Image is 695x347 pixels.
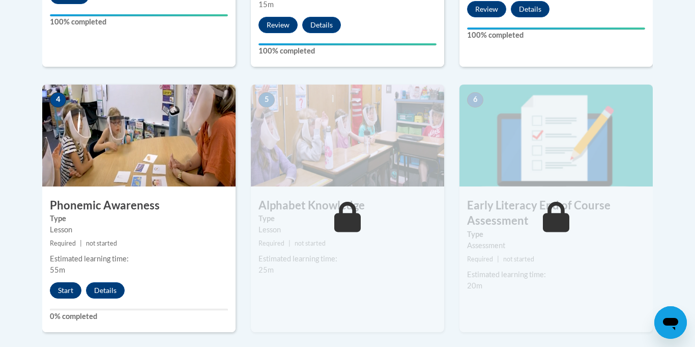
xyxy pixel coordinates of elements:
button: Details [302,17,341,33]
div: Lesson [50,224,228,235]
div: Estimated learning time: [50,253,228,264]
span: 55m [50,265,65,274]
label: Type [467,229,645,240]
span: 25m [258,265,274,274]
h3: Early Literacy End of Course Assessment [459,198,653,229]
span: Required [467,255,493,263]
button: Review [258,17,298,33]
label: 0% completed [50,311,228,322]
label: Type [50,213,228,224]
label: 100% completed [467,30,645,41]
img: Course Image [459,85,653,186]
div: Estimated learning time: [467,269,645,280]
div: Your progress [467,28,645,30]
label: 100% completed [258,45,437,57]
img: Course Image [42,85,236,186]
div: Your progress [50,14,228,16]
button: Start [50,282,81,299]
span: not started [503,255,534,263]
label: 100% completed [50,16,228,28]
button: Details [511,1,549,17]
label: Type [258,213,437,224]
h3: Alphabet Knowledge [251,198,444,213]
div: Your progress [258,43,437,45]
div: Assessment [467,240,645,251]
span: Required [258,239,284,247]
span: 20m [467,281,482,290]
span: 5 [258,92,275,108]
span: | [80,239,82,247]
img: Course Image [251,85,444,186]
span: 6 [467,92,483,108]
span: Required [50,239,76,247]
span: | [288,239,291,247]
iframe: Button to launch messaging window [654,306,687,339]
span: not started [295,239,326,247]
h3: Phonemic Awareness [42,198,236,213]
span: not started [86,239,117,247]
span: | [497,255,499,263]
div: Lesson [258,224,437,235]
span: 4 [50,92,66,108]
div: Estimated learning time: [258,253,437,264]
button: Details [86,282,125,299]
button: Review [467,1,506,17]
